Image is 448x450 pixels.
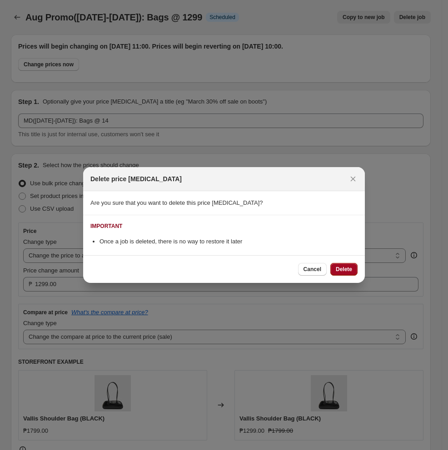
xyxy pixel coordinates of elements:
[336,266,352,273] span: Delete
[298,263,327,276] button: Cancel
[90,174,182,183] h2: Delete price [MEDICAL_DATA]
[90,223,122,230] div: IMPORTANT
[90,199,263,206] span: Are you sure that you want to delete this price [MEDICAL_DATA]?
[330,263,358,276] button: Delete
[304,266,321,273] span: Cancel
[347,173,359,185] button: Close
[100,237,358,246] li: Once a job is deleted, there is no way to restore it later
